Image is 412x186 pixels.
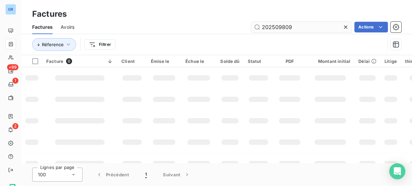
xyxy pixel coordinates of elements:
div: Litige [385,59,397,64]
div: Montant initial [310,59,350,64]
span: 1 [145,171,147,178]
div: Client [121,59,143,64]
h3: Factures [32,8,67,20]
button: 1 [137,168,155,182]
input: Rechercher [251,22,352,32]
div: Émise le [151,59,177,64]
div: Statut [248,59,270,64]
div: Solde dû [220,59,239,64]
button: Suivant [155,168,198,182]
span: 0 [66,58,72,64]
div: Open Intercom Messenger [389,163,405,179]
span: 2 [12,123,18,129]
span: 100 [38,171,46,178]
div: Échue le [185,59,212,64]
button: Actions [354,22,388,32]
span: Réference [42,42,64,47]
button: Filtrer [84,39,115,50]
span: Avoirs [61,24,74,30]
div: Délai [358,59,376,64]
div: GR [5,4,16,15]
span: Factures [32,24,53,30]
span: 1 [12,78,18,84]
div: PDF [277,59,302,64]
button: Réference [32,38,76,51]
span: +99 [7,64,18,70]
span: Facture [46,59,63,64]
button: Précédent [88,168,137,182]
